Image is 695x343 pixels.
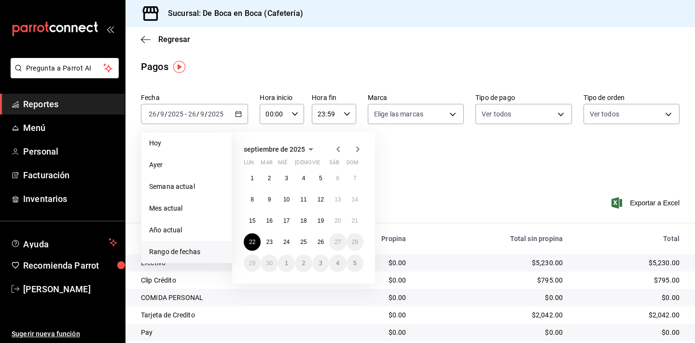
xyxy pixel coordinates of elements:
button: 3 de septiembre de 2025 [278,170,295,187]
span: Menú [23,121,117,134]
abbr: 16 de septiembre de 2025 [266,217,272,224]
button: 8 de septiembre de 2025 [244,191,261,208]
div: $0.00 [330,293,406,302]
span: Recomienda Parrot [23,259,117,272]
span: Pregunta a Parrot AI [26,63,104,73]
span: / [205,110,208,118]
input: -- [148,110,157,118]
span: septiembre de 2025 [244,145,305,153]
button: 18 de septiembre de 2025 [295,212,312,229]
abbr: 7 de septiembre de 2025 [353,175,357,182]
div: Pagos [141,59,168,74]
button: 11 de septiembre de 2025 [295,191,312,208]
abbr: 27 de septiembre de 2025 [334,239,341,245]
abbr: 19 de septiembre de 2025 [318,217,324,224]
button: 16 de septiembre de 2025 [261,212,278,229]
label: Tipo de orden [584,94,680,101]
button: 27 de septiembre de 2025 [329,233,346,251]
button: 25 de septiembre de 2025 [295,233,312,251]
label: Fecha [141,94,248,101]
button: 22 de septiembre de 2025 [244,233,261,251]
span: Ayuda [23,237,105,248]
span: Exportar a Excel [613,197,680,209]
abbr: 6 de septiembre de 2025 [336,175,339,182]
div: $2,042.00 [421,310,563,320]
abbr: 8 de septiembre de 2025 [250,196,254,203]
span: Rango de fechas [149,247,224,257]
button: 30 de septiembre de 2025 [261,255,278,272]
abbr: 3 de octubre de 2025 [319,260,322,267]
abbr: 29 de septiembre de 2025 [249,260,255,267]
span: / [196,110,199,118]
input: ---- [167,110,184,118]
div: Pay [141,328,314,337]
abbr: 30 de septiembre de 2025 [266,260,272,267]
abbr: 9 de septiembre de 2025 [268,196,271,203]
abbr: domingo [347,159,359,170]
abbr: 15 de septiembre de 2025 [249,217,255,224]
button: 7 de septiembre de 2025 [347,170,363,187]
h3: Sucursal: De Boca en Boca (Cafetería) [160,8,303,19]
span: Elige las marcas [374,109,423,119]
button: 9 de septiembre de 2025 [261,191,278,208]
label: Marca [368,94,464,101]
div: $0.00 [330,328,406,337]
div: $2,042.00 [578,310,680,320]
span: Sugerir nueva función [12,329,117,339]
abbr: 5 de octubre de 2025 [353,260,357,267]
button: 4 de octubre de 2025 [329,255,346,272]
input: -- [188,110,196,118]
span: / [157,110,160,118]
input: ---- [208,110,224,118]
button: 10 de septiembre de 2025 [278,191,295,208]
div: $0.00 [578,328,680,337]
button: Pregunta a Parrot AI [11,58,119,78]
button: 26 de septiembre de 2025 [312,233,329,251]
abbr: 13 de septiembre de 2025 [334,196,341,203]
button: 23 de septiembre de 2025 [261,233,278,251]
button: 20 de septiembre de 2025 [329,212,346,229]
button: 13 de septiembre de 2025 [329,191,346,208]
button: 2 de octubre de 2025 [295,255,312,272]
button: 1 de septiembre de 2025 [244,170,261,187]
span: Reportes [23,98,117,111]
button: 6 de septiembre de 2025 [329,170,346,187]
span: Personal [23,145,117,158]
button: septiembre de 2025 [244,143,317,155]
abbr: martes [261,159,272,170]
div: $5,230.00 [578,258,680,268]
span: - [185,110,187,118]
span: Inventarios [23,192,117,205]
abbr: lunes [244,159,254,170]
abbr: viernes [312,159,320,170]
button: 17 de septiembre de 2025 [278,212,295,229]
button: 28 de septiembre de 2025 [347,233,363,251]
div: Clip Crédito [141,275,314,285]
abbr: 3 de septiembre de 2025 [285,175,288,182]
button: 21 de septiembre de 2025 [347,212,363,229]
span: / [165,110,167,118]
abbr: 11 de septiembre de 2025 [300,196,306,203]
input: -- [160,110,165,118]
abbr: 26 de septiembre de 2025 [318,239,324,245]
div: Tarjeta de Credito [141,310,314,320]
button: 12 de septiembre de 2025 [312,191,329,208]
button: 29 de septiembre de 2025 [244,255,261,272]
button: 1 de octubre de 2025 [278,255,295,272]
div: Total sin propina [421,235,563,243]
div: $795.00 [578,275,680,285]
span: Hoy [149,138,224,148]
abbr: 28 de septiembre de 2025 [352,239,358,245]
abbr: jueves [295,159,352,170]
abbr: 1 de octubre de 2025 [285,260,288,267]
button: 2 de septiembre de 2025 [261,170,278,187]
a: Pregunta a Parrot AI [7,70,119,80]
abbr: 24 de septiembre de 2025 [283,239,290,245]
button: 19 de septiembre de 2025 [312,212,329,229]
abbr: 14 de septiembre de 2025 [352,196,358,203]
abbr: 20 de septiembre de 2025 [334,217,341,224]
span: Ayer [149,160,224,170]
button: 3 de octubre de 2025 [312,255,329,272]
span: Ver todos [590,109,619,119]
abbr: 10 de septiembre de 2025 [283,196,290,203]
